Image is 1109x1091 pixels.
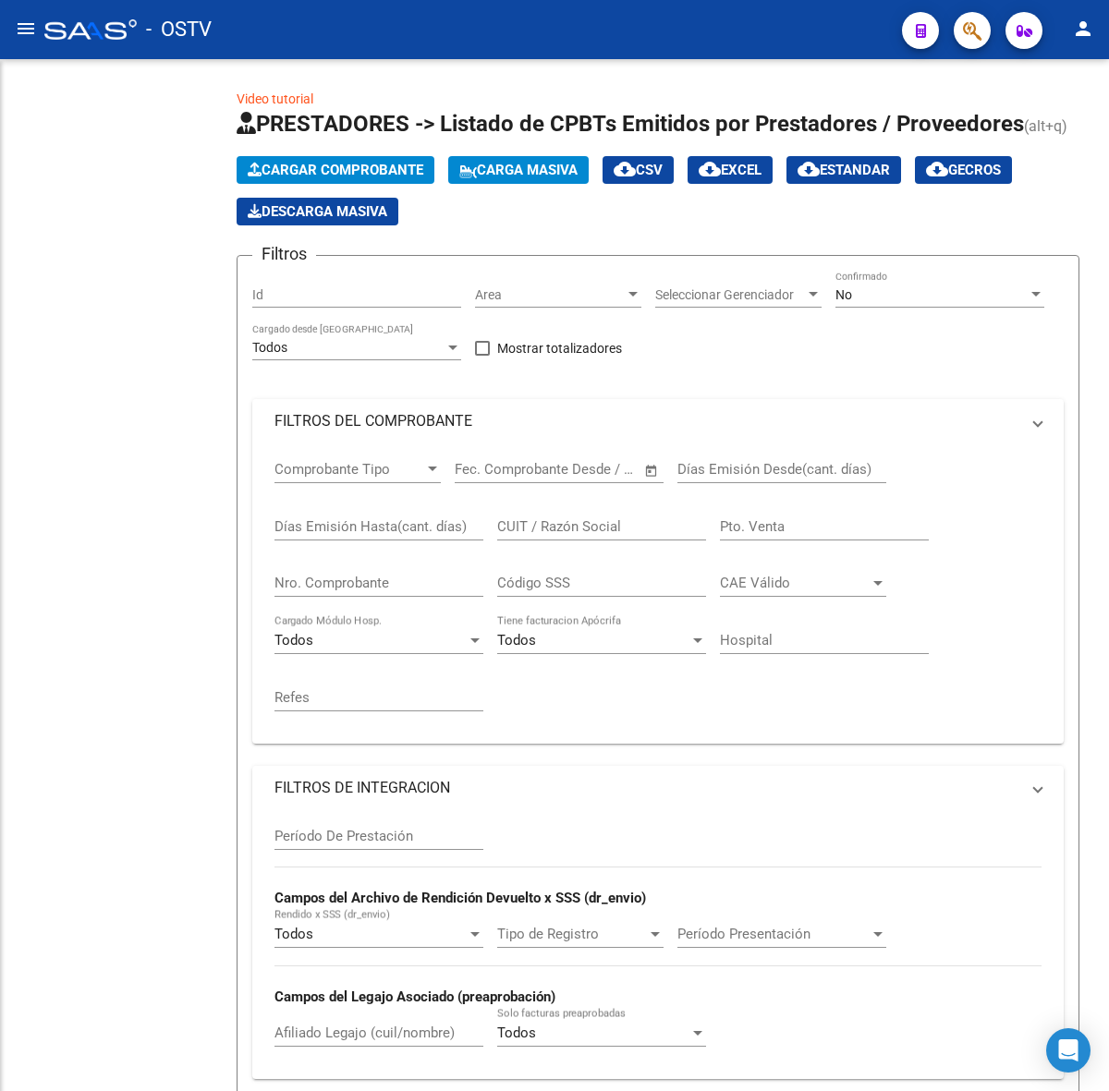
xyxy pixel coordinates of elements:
[1072,18,1094,40] mat-icon: person
[274,890,646,906] strong: Campos del Archivo de Rendición Devuelto x SSS (dr_envio)
[274,988,555,1005] strong: Campos del Legajo Asociado (preaprobación)
[252,241,316,267] h3: Filtros
[798,162,890,178] span: Estandar
[252,766,1064,810] mat-expansion-panel-header: FILTROS DE INTEGRACION
[237,198,398,225] button: Descarga Masiva
[497,337,622,359] span: Mostrar totalizadores
[614,158,636,180] mat-icon: cloud_download
[455,461,530,478] input: Fecha inicio
[546,461,636,478] input: Fecha fin
[248,203,387,220] span: Descarga Masiva
[915,156,1012,184] button: Gecros
[603,156,674,184] button: CSV
[252,443,1064,744] div: FILTROS DEL COMPROBANTE
[252,810,1064,1079] div: FILTROS DE INTEGRACION
[475,287,625,303] span: Area
[274,926,313,942] span: Todos
[252,340,287,355] span: Todos
[237,198,398,225] app-download-masive: Descarga masiva de comprobantes (adjuntos)
[677,926,870,942] span: Período Presentación
[274,461,424,478] span: Comprobante Tipo
[1046,1028,1091,1073] div: Open Intercom Messenger
[274,778,1019,798] mat-panel-title: FILTROS DE INTEGRACION
[926,162,1001,178] span: Gecros
[699,158,721,180] mat-icon: cloud_download
[459,162,578,178] span: Carga Masiva
[786,156,901,184] button: Estandar
[497,632,536,649] span: Todos
[274,632,313,649] span: Todos
[237,91,313,106] a: Video tutorial
[835,287,852,302] span: No
[237,156,434,184] button: Cargar Comprobante
[497,1024,536,1041] span: Todos
[720,575,870,591] span: CAE Válido
[641,460,663,481] button: Open calendar
[146,9,212,50] span: - OSTV
[448,156,589,184] button: Carga Masiva
[798,158,820,180] mat-icon: cloud_download
[248,162,423,178] span: Cargar Comprobante
[655,287,805,303] span: Seleccionar Gerenciador
[699,162,762,178] span: EXCEL
[1024,117,1067,135] span: (alt+q)
[274,411,1019,431] mat-panel-title: FILTROS DEL COMPROBANTE
[252,399,1064,443] mat-expansion-panel-header: FILTROS DEL COMPROBANTE
[237,111,1024,137] span: PRESTADORES -> Listado de CPBTs Emitidos por Prestadores / Proveedores
[497,926,647,942] span: Tipo de Registro
[926,158,948,180] mat-icon: cloud_download
[614,162,663,178] span: CSV
[15,18,37,40] mat-icon: menu
[688,156,773,184] button: EXCEL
